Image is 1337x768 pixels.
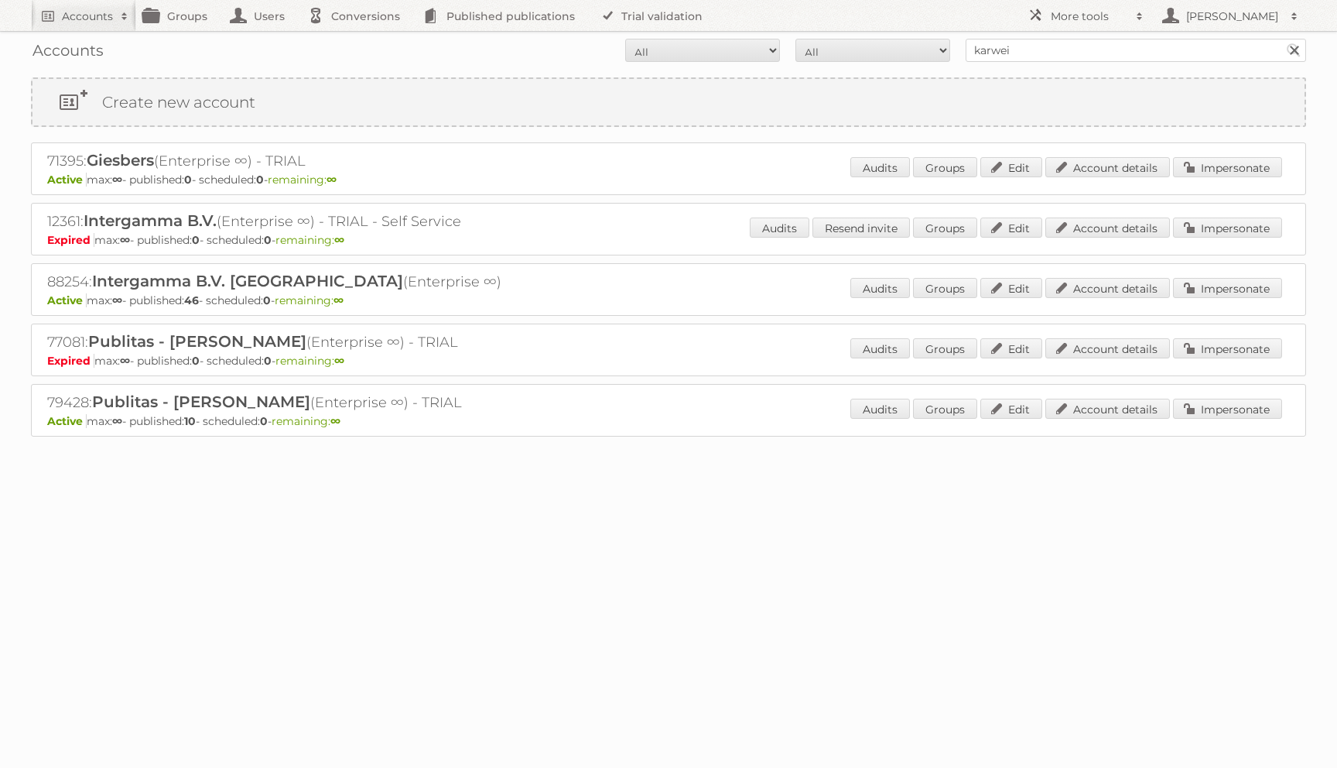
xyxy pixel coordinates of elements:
[913,218,977,238] a: Groups
[1173,157,1282,177] a: Impersonate
[184,293,199,307] strong: 46
[264,233,272,247] strong: 0
[980,278,1042,298] a: Edit
[1173,218,1282,238] a: Impersonate
[47,233,94,247] span: Expired
[980,157,1042,177] a: Edit
[47,173,87,187] span: Active
[47,414,87,428] span: Active
[1045,399,1170,419] a: Account details
[1173,338,1282,358] a: Impersonate
[913,278,977,298] a: Groups
[1045,157,1170,177] a: Account details
[850,278,910,298] a: Audits
[1173,399,1282,419] a: Impersonate
[88,332,306,351] span: Publitas - [PERSON_NAME]
[32,79,1305,125] a: Create new account
[260,414,268,428] strong: 0
[112,173,122,187] strong: ∞
[47,332,589,352] h2: 77081: (Enterprise ∞) - TRIAL
[1282,39,1305,62] input: Search
[47,293,87,307] span: Active
[275,293,344,307] span: remaining:
[1051,9,1128,24] h2: More tools
[1045,338,1170,358] a: Account details
[62,9,113,24] h2: Accounts
[272,414,340,428] span: remaining:
[47,354,94,368] span: Expired
[47,151,589,171] h2: 71395: (Enterprise ∞) - TRIAL
[192,233,200,247] strong: 0
[850,338,910,358] a: Audits
[192,354,200,368] strong: 0
[980,399,1042,419] a: Edit
[184,173,192,187] strong: 0
[1173,278,1282,298] a: Impersonate
[120,233,130,247] strong: ∞
[47,233,1290,247] p: max: - published: - scheduled: -
[334,354,344,368] strong: ∞
[47,173,1290,187] p: max: - published: - scheduled: -
[92,393,310,411] span: Publitas - [PERSON_NAME]
[47,414,1290,428] p: max: - published: - scheduled: -
[264,354,272,368] strong: 0
[256,173,264,187] strong: 0
[112,414,122,428] strong: ∞
[120,354,130,368] strong: ∞
[275,233,344,247] span: remaining:
[913,399,977,419] a: Groups
[850,399,910,419] a: Audits
[47,293,1290,307] p: max: - published: - scheduled: -
[47,272,589,292] h2: 88254: (Enterprise ∞)
[275,354,344,368] span: remaining:
[263,293,271,307] strong: 0
[913,157,977,177] a: Groups
[334,233,344,247] strong: ∞
[1045,278,1170,298] a: Account details
[84,211,217,230] span: Intergamma B.V.
[913,338,977,358] a: Groups
[47,211,589,231] h2: 12361: (Enterprise ∞) - TRIAL - Self Service
[47,393,589,413] h2: 79428: (Enterprise ∞) - TRIAL
[330,414,340,428] strong: ∞
[980,218,1042,238] a: Edit
[750,218,809,238] a: Audits
[47,354,1290,368] p: max: - published: - scheduled: -
[850,157,910,177] a: Audits
[980,338,1042,358] a: Edit
[812,218,910,238] a: Resend invite
[1182,9,1283,24] h2: [PERSON_NAME]
[327,173,337,187] strong: ∞
[268,173,337,187] span: remaining:
[112,293,122,307] strong: ∞
[184,414,196,428] strong: 10
[1045,218,1170,238] a: Account details
[92,272,403,290] span: Intergamma B.V. [GEOGRAPHIC_DATA]
[87,151,154,170] span: Giesbers
[333,293,344,307] strong: ∞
